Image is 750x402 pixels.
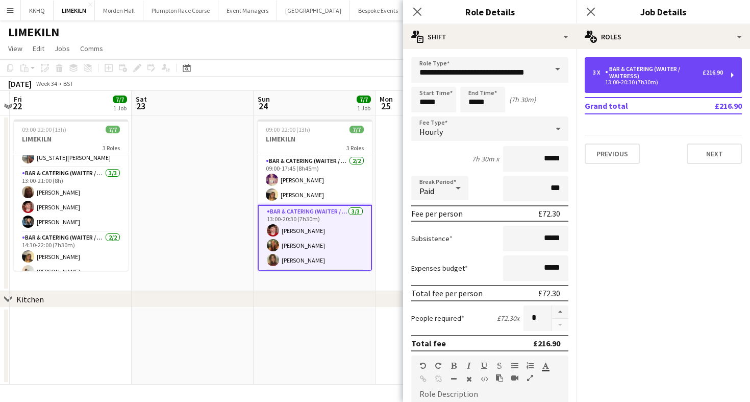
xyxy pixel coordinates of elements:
div: 1 Job [357,104,370,112]
div: Shift [403,25,577,49]
span: 25 [378,100,393,112]
button: Morden Hall [95,1,143,20]
app-job-card: 09:00-22:00 (13h)7/7LIMEKILN3 RolesBar & Catering (Waiter / waitress)2/209:00-17:45 (8h45m)[PERSO... [258,120,372,271]
span: Mon [380,94,393,104]
div: Total fee [411,338,446,348]
div: £72.30 x [497,314,519,323]
div: £72.30 [538,208,560,219]
a: Edit [29,42,48,55]
button: Ordered List [527,362,534,370]
span: Edit [33,44,44,53]
div: (7h 30m) [509,95,536,104]
span: Comms [80,44,103,53]
div: 1 Job [113,104,127,112]
td: £216.90 [681,98,742,114]
div: 7h 30m x [472,154,499,163]
span: Sun [258,94,270,104]
div: 3 x [593,69,605,76]
div: Bar & Catering (Waiter / waitress) [605,65,703,80]
button: Plumpton Race Course [143,1,218,20]
app-card-role: Bar & Catering (Waiter / waitress)2/214:30-22:00 (7h30m)[PERSON_NAME][PERSON_NAME] [14,232,128,281]
span: 3 Roles [103,144,120,152]
button: Undo [419,362,427,370]
label: Subsistence [411,234,453,243]
span: 24 [256,100,270,112]
span: 7/7 [357,96,371,103]
button: Underline [481,362,488,370]
span: Fri [14,94,22,104]
button: Italic [465,362,472,370]
h3: Role Details [403,5,577,18]
app-card-role: Bar & Catering (Waiter / waitress)2/209:00-17:45 (8h45m)[PERSON_NAME][PERSON_NAME] [258,155,372,205]
span: 3 Roles [346,144,364,152]
button: LIMEKILN [54,1,95,20]
button: Event Managers [218,1,277,20]
h3: Job Details [577,5,750,18]
span: 09:00-22:00 (13h) [266,126,310,133]
span: View [8,44,22,53]
div: BST [63,80,73,87]
div: Roles [577,25,750,49]
button: Redo [435,362,442,370]
button: Paste as plain text [496,374,503,382]
button: Insert video [511,374,518,382]
div: £216.90 [703,69,723,76]
app-card-role: Bar & Catering (Waiter / waitress)3/313:00-21:00 (8h)[PERSON_NAME][PERSON_NAME][PERSON_NAME] [14,168,128,232]
a: Comms [76,42,107,55]
div: Kitchen [16,294,44,304]
button: HTML Code [481,375,488,383]
span: Sat [136,94,147,104]
button: Fullscreen [527,374,534,382]
button: Text Color [542,362,549,370]
div: £72.30 [538,288,560,298]
button: [GEOGRAPHIC_DATA] [277,1,350,20]
span: 23 [134,100,147,112]
label: People required [411,314,464,323]
span: 7/7 [349,126,364,133]
div: Fee per person [411,208,463,219]
h3: LIMEKILN [258,134,372,144]
button: KKHQ [21,1,54,20]
button: Bold [450,362,457,370]
div: Total fee per person [411,288,483,298]
span: 22 [12,100,22,112]
app-job-card: 09:00-22:00 (13h)7/7LIMEKILN3 RolesBar & Catering (Waiter / waitress)2/209:00-19:00 (10h)[PERSON_... [14,120,128,271]
button: Next [687,144,742,164]
span: 7/7 [106,126,120,133]
button: Clear Formatting [465,375,472,383]
h1: LIMEKILN [8,25,59,40]
span: 09:00-22:00 (13h) [22,126,66,133]
a: View [4,42,27,55]
app-card-role: Bar & Catering (Waiter / waitress)3/313:00-20:30 (7h30m)[PERSON_NAME][PERSON_NAME][PERSON_NAME] [258,205,372,271]
span: Hourly [419,127,443,137]
div: 13:00-20:30 (7h30m) [593,80,723,85]
span: Week 34 [34,80,59,87]
button: Strikethrough [496,362,503,370]
td: Grand total [585,98,681,114]
span: Paid [419,186,434,196]
button: Bespoke Events [350,1,407,20]
button: Horizontal Line [450,375,457,383]
button: Increase [552,305,568,319]
button: Unordered List [511,362,518,370]
button: Previous [585,144,640,164]
span: 7/7 [113,96,127,103]
h3: LIMEKILN [14,134,128,144]
div: [DATE] [8,79,32,89]
a: Jobs [51,42,74,55]
span: Jobs [55,44,70,53]
div: £216.90 [533,338,560,348]
label: Expenses budget [411,264,468,273]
